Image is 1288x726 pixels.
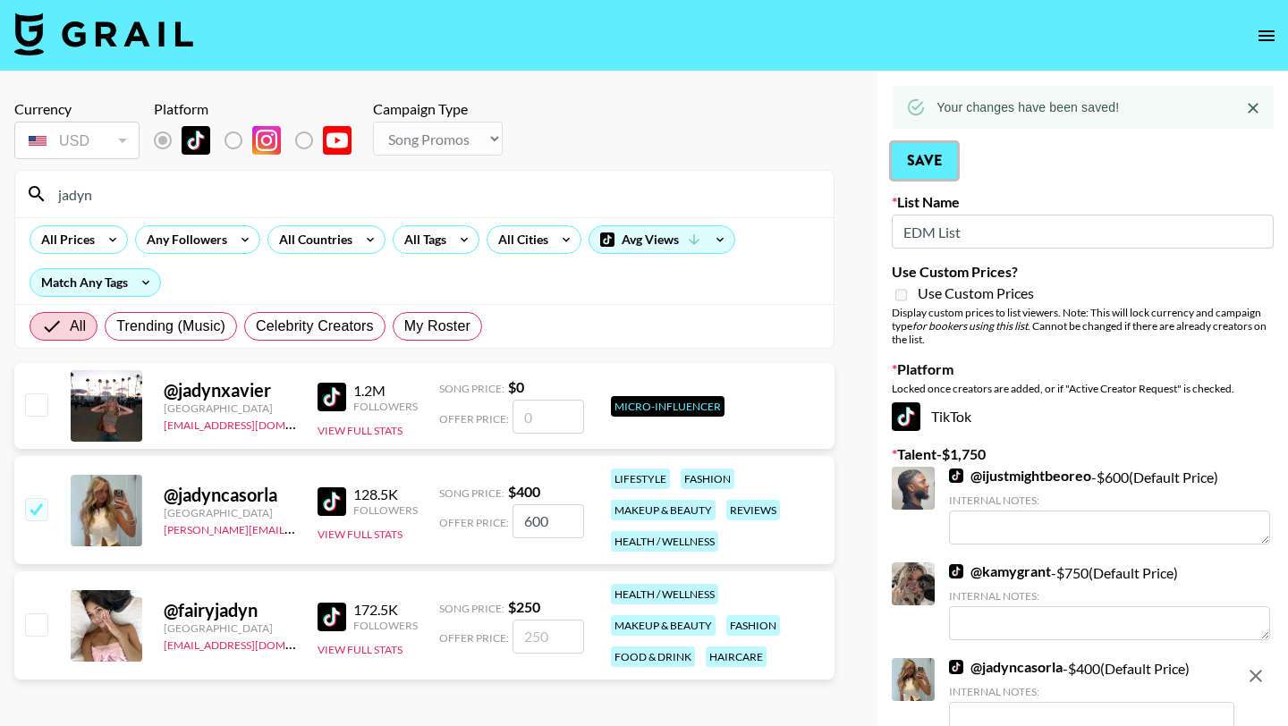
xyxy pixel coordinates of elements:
img: TikTok [318,487,346,516]
label: Talent - $ 1,750 [892,445,1274,463]
img: TikTok [318,603,346,631]
div: Display custom prices to list viewers. Note: This will lock currency and campaign type . Cannot b... [892,306,1274,346]
button: View Full Stats [318,643,402,656]
label: List Name [892,193,1274,211]
div: Followers [353,619,418,632]
div: All Prices [30,226,98,253]
div: Micro-Influencer [611,396,724,417]
div: Followers [353,503,418,517]
strong: $ 0 [508,378,524,395]
a: @jadyncasorla [949,658,1063,676]
button: remove [1238,658,1274,694]
div: 128.5K [353,485,418,503]
div: Internal Notes: [949,685,1234,698]
div: @ jadynxavier [164,379,296,401]
div: [GEOGRAPHIC_DATA] [164,621,296,635]
span: Offer Price: [439,412,509,426]
img: Grail Talent [14,13,193,55]
em: for bookers using this list [912,319,1028,333]
div: Followers [353,400,418,413]
div: Remove selected talent to change your currency [14,118,140,163]
div: makeup & beauty [611,615,716,636]
a: [EMAIL_ADDRESS][DOMAIN_NAME] [164,415,343,432]
img: TikTok [318,383,346,411]
div: Internal Notes: [949,494,1270,507]
div: [GEOGRAPHIC_DATA] [164,401,296,415]
div: Any Followers [136,226,231,253]
img: TikTok [949,564,963,578]
div: Your changes have been saved! [936,91,1119,123]
label: Use Custom Prices? [892,263,1274,281]
div: TikTok [892,402,1274,431]
div: Currency [14,100,140,118]
a: [PERSON_NAME][EMAIL_ADDRESS][PERSON_NAME][DOMAIN_NAME] [164,519,513,536]
div: Platform [154,100,366,118]
div: Remove selected talent to change platforms [154,122,366,159]
span: Offer Price: [439,516,509,529]
div: Internal Notes: [949,589,1270,603]
div: makeup & beauty [611,500,716,520]
div: All Cities [487,226,552,253]
span: Song Price: [439,382,504,395]
div: @ fairyjadyn [164,599,296,621]
span: All [70,316,86,337]
img: TikTok [949,660,963,674]
div: health / wellness [611,584,718,604]
div: 172.5K [353,601,418,619]
a: @kamygrant [949,562,1051,580]
div: All Countries [268,226,356,253]
img: TikTok [949,469,963,483]
img: TikTok [182,126,210,155]
a: [EMAIL_ADDRESS][DOMAIN_NAME] [164,635,343,652]
span: Trending (Music) [116,316,225,337]
span: My Roster [404,316,470,337]
span: Song Price: [439,602,504,615]
span: Use Custom Prices [918,284,1034,302]
div: health / wellness [611,531,718,552]
a: @ijustmightbeoreo [949,467,1091,485]
input: 0 [513,400,584,434]
button: Close [1240,95,1267,122]
div: food & drink [611,646,695,667]
div: reviews [726,500,780,520]
div: - $ 750 (Default Price) [949,562,1270,640]
strong: $ 400 [508,483,540,500]
div: fashion [681,469,734,489]
div: haircare [706,646,767,667]
input: 250 [513,620,584,654]
img: Instagram [252,126,281,155]
button: open drawer [1249,18,1284,54]
div: Avg Views [589,226,734,253]
div: [GEOGRAPHIC_DATA] [164,506,296,519]
input: 400 [513,504,584,538]
div: @ jadyncasorla [164,484,296,506]
div: USD [18,125,136,156]
span: Celebrity Creators [256,316,374,337]
span: Song Price: [439,486,504,500]
button: View Full Stats [318,424,402,437]
div: Match Any Tags [30,269,160,296]
button: View Full Stats [318,528,402,541]
div: lifestyle [611,469,670,489]
div: All Tags [394,226,450,253]
img: YouTube [323,126,352,155]
div: Campaign Type [373,100,503,118]
div: Locked once creators are added, or if "Active Creator Request" is checked. [892,382,1274,395]
img: TikTok [892,402,920,431]
div: 1.2M [353,382,418,400]
span: Offer Price: [439,631,509,645]
div: - $ 600 (Default Price) [949,467,1270,544]
div: fashion [726,615,780,636]
button: Save [892,143,957,179]
label: Platform [892,360,1274,378]
strong: $ 250 [508,598,540,615]
input: Search by User Name [47,180,823,208]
